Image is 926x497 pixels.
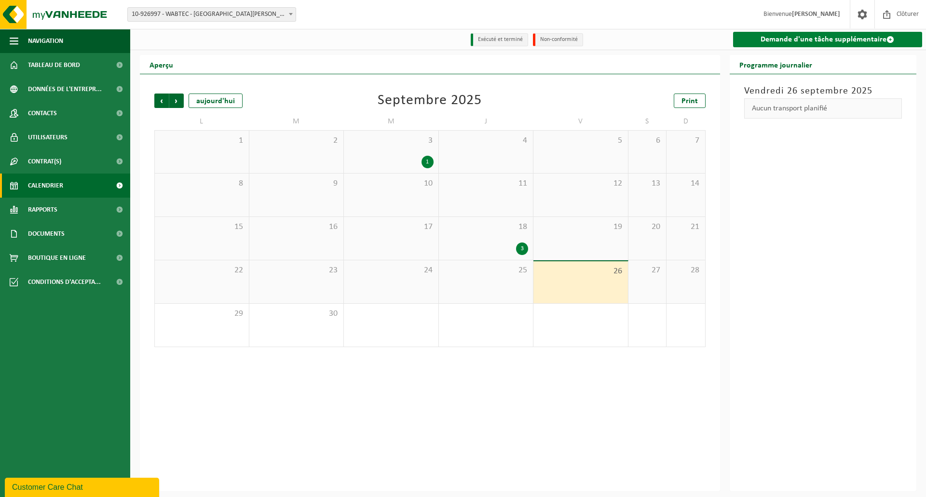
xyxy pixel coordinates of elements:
iframe: chat widget [5,476,161,497]
span: 15 [160,222,244,232]
h2: Aperçu [140,55,183,74]
a: Demande d'une tâche supplémentaire [733,32,923,47]
span: 13 [633,178,662,189]
span: Contrat(s) [28,149,61,174]
div: aujourd'hui [189,94,243,108]
span: 12 [538,178,623,189]
h2: Programme journalier [730,55,822,74]
strong: [PERSON_NAME] [792,11,840,18]
span: Tableau de bord [28,53,80,77]
span: 18 [444,222,529,232]
td: S [628,113,667,130]
span: 22 [160,265,244,276]
span: Conditions d'accepta... [28,270,101,294]
span: 10 [349,178,434,189]
span: 10-926997 - WABTEC - HAUTS DE FRANCE - NEUVILLE EN FERRAIN [128,8,296,21]
span: 6 [633,135,662,146]
span: 4 [444,135,529,146]
span: 11 [444,178,529,189]
li: Exécuté et terminé [471,33,528,46]
div: 3 [516,242,528,255]
span: 14 [671,178,700,189]
span: 23 [254,265,339,276]
span: Suivant [169,94,184,108]
span: 17 [349,222,434,232]
span: Données de l'entrepr... [28,77,102,101]
span: 16 [254,222,339,232]
span: 10-926997 - WABTEC - HAUTS DE FRANCE - NEUVILLE EN FERRAIN [127,7,296,22]
span: Boutique en ligne [28,246,86,270]
span: Contacts [28,101,57,125]
span: Précédent [154,94,169,108]
td: L [154,113,249,130]
span: Rapports [28,198,57,222]
span: 5 [538,135,623,146]
h3: Vendredi 26 septembre 2025 [744,84,902,98]
span: 25 [444,265,529,276]
span: Navigation [28,29,63,53]
div: Aucun transport planifié [744,98,902,119]
span: 3 [349,135,434,146]
div: 1 [422,156,434,168]
span: 19 [538,222,623,232]
span: 1 [160,135,244,146]
span: 9 [254,178,339,189]
span: Print [681,97,698,105]
span: 30 [254,309,339,319]
td: J [439,113,534,130]
span: 27 [633,265,662,276]
td: M [249,113,344,130]
span: Calendrier [28,174,63,198]
span: Utilisateurs [28,125,68,149]
span: 7 [671,135,700,146]
span: 26 [538,266,623,277]
span: 20 [633,222,662,232]
span: 21 [671,222,700,232]
td: M [344,113,439,130]
td: V [533,113,628,130]
span: 28 [671,265,700,276]
div: Septembre 2025 [378,94,482,108]
li: Non-conformité [533,33,583,46]
td: D [667,113,705,130]
span: 29 [160,309,244,319]
span: 8 [160,178,244,189]
span: Documents [28,222,65,246]
span: 24 [349,265,434,276]
a: Print [674,94,706,108]
span: 2 [254,135,339,146]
